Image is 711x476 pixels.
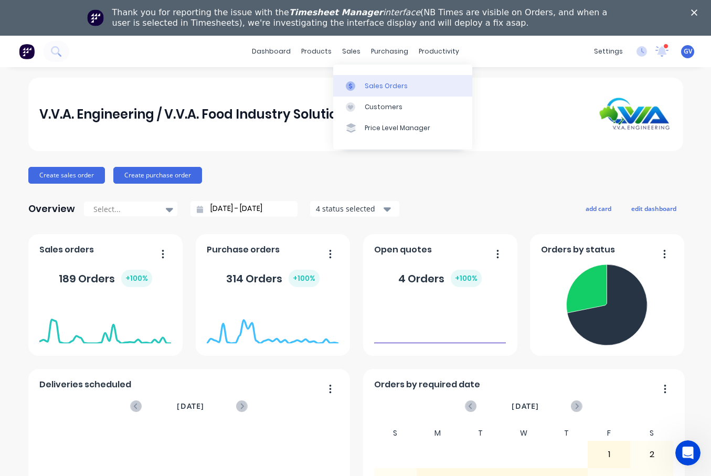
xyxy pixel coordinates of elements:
[383,7,420,17] i: interface
[39,244,94,256] span: Sales orders
[588,426,631,441] div: F
[675,440,701,466] iframe: Intercom live chat
[333,97,472,118] a: Customers
[631,441,673,468] div: 2
[365,102,402,112] div: Customers
[691,9,702,16] div: Close
[624,202,683,215] button: edit dashboard
[121,270,152,287] div: + 100 %
[365,123,430,133] div: Price Level Manager
[451,270,482,287] div: + 100 %
[374,244,432,256] span: Open quotes
[589,44,628,59] div: settings
[87,9,104,26] img: Profile image for Team
[366,44,413,59] div: purchasing
[598,98,672,131] img: V.V.A. Engineering / V.V.A. Food Industry Solutions
[28,198,75,219] div: Overview
[113,167,202,184] button: Create purchase order
[502,426,545,441] div: W
[19,44,35,59] img: Factory
[310,201,399,217] button: 4 status selected
[630,426,673,441] div: S
[289,270,320,287] div: + 100 %
[289,7,383,17] i: Timesheet Manager
[112,7,608,28] div: Thank you for reporting the issue with the (NB Times are visible on Orders, and when a user is se...
[413,44,464,59] div: productivity
[365,81,408,91] div: Sales Orders
[39,378,131,391] span: Deliveries scheduled
[398,270,482,287] div: 4 Orders
[177,400,204,412] span: [DATE]
[316,203,382,214] div: 4 status selected
[226,270,320,287] div: 314 Orders
[374,426,417,441] div: S
[417,426,460,441] div: M
[59,270,152,287] div: 189 Orders
[247,44,296,59] a: dashboard
[337,44,366,59] div: sales
[579,202,618,215] button: add card
[545,426,588,441] div: T
[541,244,615,256] span: Orders by status
[333,118,472,139] a: Price Level Manager
[296,44,337,59] div: products
[459,426,502,441] div: T
[207,244,280,256] span: Purchase orders
[374,378,480,391] span: Orders by required date
[333,75,472,96] a: Sales Orders
[39,104,352,125] div: V.V.A. Engineering / V.V.A. Food Industry Solutions
[684,47,692,56] span: GV
[28,167,105,184] button: Create sales order
[512,400,539,412] span: [DATE]
[588,441,630,468] div: 1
